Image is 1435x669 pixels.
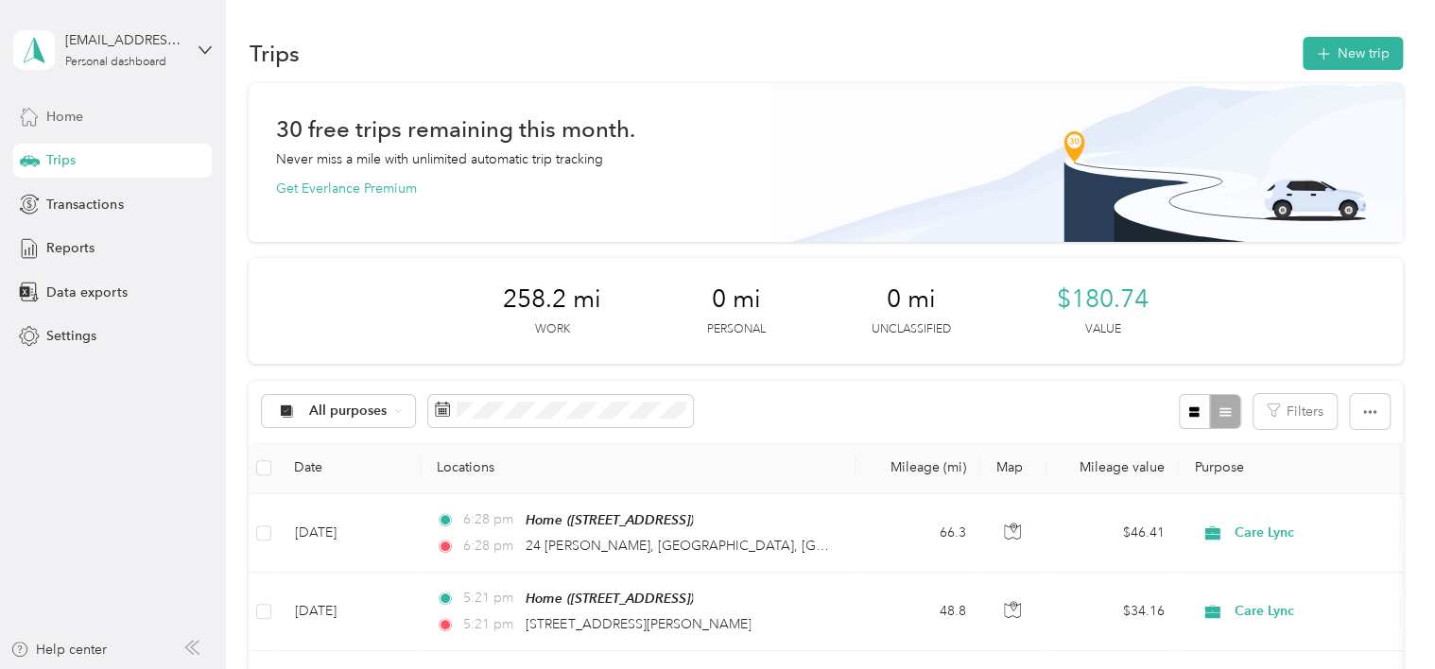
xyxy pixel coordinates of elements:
[463,588,517,609] span: 5:21 pm
[421,442,856,494] th: Locations
[249,43,299,63] h1: Trips
[463,614,517,635] span: 5:21 pm
[463,536,517,557] span: 6:28 pm
[1084,321,1120,338] p: Value
[872,321,951,338] p: Unclassified
[1046,573,1179,651] td: $34.16
[1046,494,1179,573] td: $46.41
[463,509,517,530] span: 6:28 pm
[65,30,183,50] div: [EMAIL_ADDRESS][DOMAIN_NAME]
[1235,601,1408,622] span: Care Lync
[275,119,634,139] h1: 30 free trips remaining this month.
[275,149,602,169] p: Never miss a mile with unlimited automatic trip tracking
[526,591,693,606] span: Home ([STREET_ADDRESS])
[46,326,96,346] span: Settings
[46,283,127,302] span: Data exports
[856,442,980,494] th: Mileage (mi)
[279,442,421,494] th: Date
[279,573,421,651] td: [DATE]
[707,321,766,338] p: Personal
[1235,523,1408,543] span: Care Lync
[1253,394,1337,429] button: Filters
[980,442,1046,494] th: Map
[279,494,421,573] td: [DATE]
[534,321,569,338] p: Work
[1303,37,1403,70] button: New trip
[856,573,980,651] td: 48.8
[712,284,761,315] span: 0 mi
[770,83,1403,242] img: Banner
[503,284,601,315] span: 258.2 mi
[46,238,95,258] span: Reports
[46,150,76,170] span: Trips
[526,538,1081,554] span: 24 [PERSON_NAME], [GEOGRAPHIC_DATA], [GEOGRAPHIC_DATA], [GEOGRAPHIC_DATA]
[309,404,388,418] span: All purposes
[65,57,166,68] div: Personal dashboard
[275,179,416,198] button: Get Everlance Premium
[46,107,83,127] span: Home
[1046,442,1179,494] th: Mileage value
[526,616,751,632] span: [STREET_ADDRESS][PERSON_NAME]
[46,195,123,214] span: Transactions
[856,494,980,573] td: 66.3
[526,512,693,527] span: Home ([STREET_ADDRESS])
[1329,563,1435,669] iframe: Everlance-gr Chat Button Frame
[887,284,936,315] span: 0 mi
[10,640,107,660] button: Help center
[1057,284,1149,315] span: $180.74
